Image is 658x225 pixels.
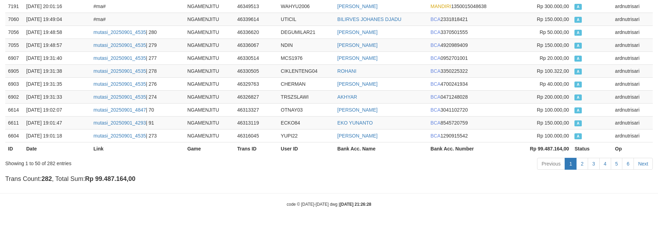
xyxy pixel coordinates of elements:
[428,38,512,51] td: 4920989409
[185,90,235,103] td: NGAMENJITU
[428,116,512,129] td: 8545720759
[23,142,91,155] th: Date
[537,94,569,100] span: Rp 200.000,00
[185,142,235,155] th: Game
[337,94,357,100] a: AKHYAR
[634,158,653,170] a: Next
[91,38,184,51] td: | 279
[93,29,146,35] a: mutasi_20250901_4535
[430,81,441,87] span: BCA
[91,142,184,155] th: Link
[91,13,184,26] td: #ma#
[430,55,441,61] span: BCA
[574,107,581,113] span: Approved
[5,116,23,129] td: 6611
[234,51,278,64] td: 46330514
[430,120,441,126] span: BCA
[185,103,235,116] td: NGAMENJITU
[234,116,278,129] td: 46313119
[588,158,600,170] a: 3
[23,129,91,142] td: [DATE] 19:01:18
[93,107,146,113] a: mutasi_20250901_4847
[537,68,569,74] span: Rp 100.322,00
[278,129,335,142] td: YUPI22
[428,64,512,77] td: 3350225322
[612,116,653,129] td: ardnutrisari
[5,64,23,77] td: 6905
[537,42,569,48] span: Rp 150.000,00
[430,16,441,22] span: BCA
[337,16,401,22] a: BILIRVES JOHANES DJADU
[278,142,335,155] th: User ID
[612,64,653,77] td: ardnutrisari
[23,103,91,116] td: [DATE] 19:02:07
[337,68,356,74] a: ROHANI
[234,26,278,38] td: 46336620
[23,116,91,129] td: [DATE] 19:01:47
[234,64,278,77] td: 46330505
[234,77,278,90] td: 46329763
[23,13,91,26] td: [DATE] 19:49:04
[430,29,441,35] span: BCA
[576,158,588,170] a: 2
[612,51,653,64] td: ardnutrisari
[185,13,235,26] td: NGAMENJITU
[428,103,512,116] td: 3041102720
[91,129,184,142] td: | 273
[539,81,569,87] span: Rp 40.000,00
[612,38,653,51] td: ardnutrisari
[599,158,611,170] a: 4
[612,103,653,116] td: ardnutrisari
[278,64,335,77] td: CIKLENTENG04
[335,142,428,155] th: Bank Acc. Name
[337,81,378,87] a: [PERSON_NAME]
[428,142,512,155] th: Bank Acc. Number
[337,133,378,139] a: [PERSON_NAME]
[278,26,335,38] td: DEGUMILAR21
[574,120,581,126] span: Approved
[612,77,653,90] td: ardnutrisari
[185,26,235,38] td: NGAMENJITU
[23,26,91,38] td: [DATE] 19:48:58
[93,133,146,139] a: mutasi_20250901_4535
[93,68,146,74] a: mutasi_20250901_4535
[612,26,653,38] td: ardnutrisari
[574,82,581,87] span: Approved
[428,77,512,90] td: 4700241934
[234,129,278,142] td: 46316045
[91,116,184,129] td: | 91
[287,202,371,207] small: code © [DATE]-[DATE] dwg |
[5,176,653,183] h4: Trans Count: , Total Sum:
[430,94,441,100] span: BCA
[612,13,653,26] td: ardnutrisari
[234,13,278,26] td: 46339614
[185,116,235,129] td: NGAMENJITU
[574,69,581,75] span: Approved
[337,42,378,48] a: [PERSON_NAME]
[337,3,378,9] a: [PERSON_NAME]
[23,51,91,64] td: [DATE] 19:31:40
[539,55,569,61] span: Rp 20.000,00
[428,26,512,38] td: 3370501555
[93,94,146,100] a: mutasi_20250901_4535
[278,38,335,51] td: NDIN
[537,107,569,113] span: Rp 100.000,00
[93,42,146,48] a: mutasi_20250901_4535
[337,107,378,113] a: [PERSON_NAME]
[234,90,278,103] td: 46326827
[234,103,278,116] td: 46313327
[574,17,581,23] span: Approved
[572,142,612,155] th: Status
[611,158,623,170] a: 5
[428,129,512,142] td: 1290915542
[278,51,335,64] td: MCS1976
[91,90,184,103] td: | 274
[41,175,52,182] strong: 282
[537,133,569,139] span: Rp 100.000,00
[565,158,577,170] a: 1
[612,90,653,103] td: ardnutrisari
[537,3,569,9] span: Rp 300.000,00
[574,30,581,36] span: Approved
[537,120,569,126] span: Rp 150.000,00
[185,129,235,142] td: NGAMENJITU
